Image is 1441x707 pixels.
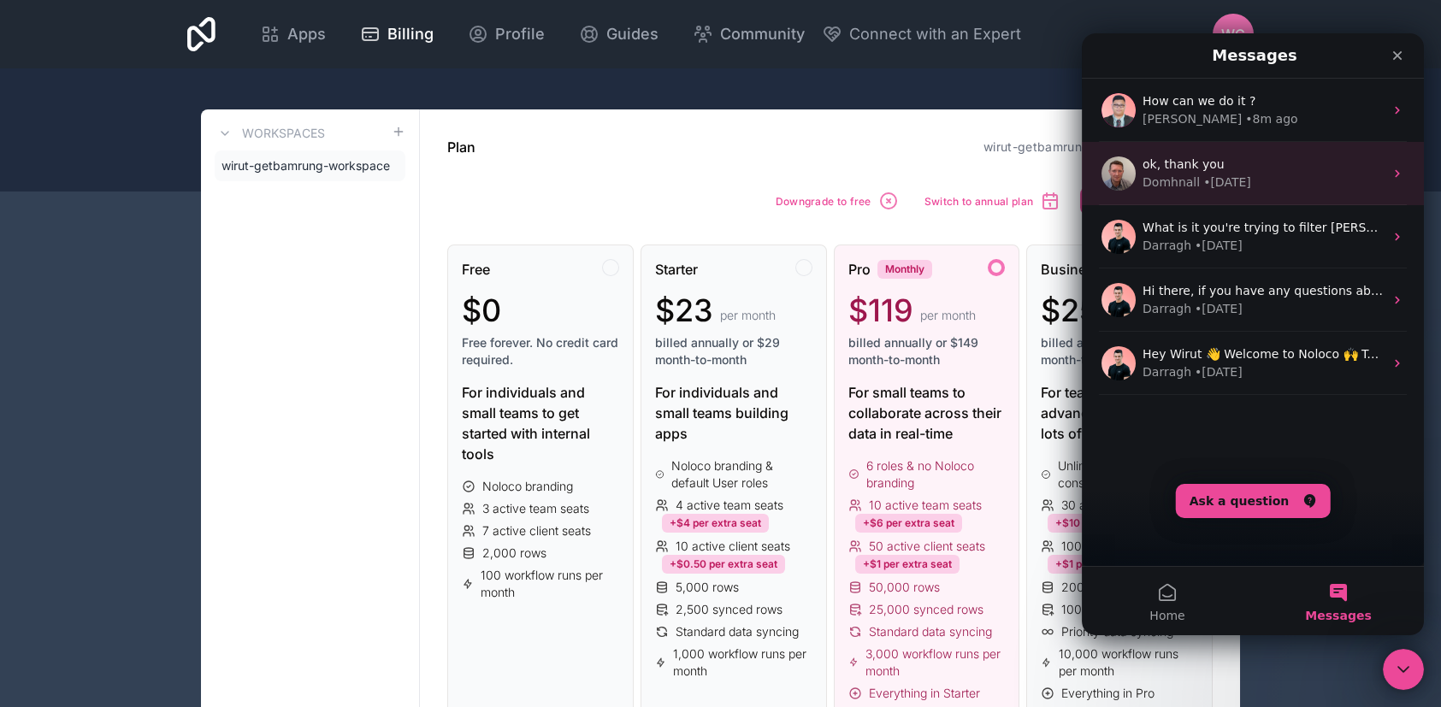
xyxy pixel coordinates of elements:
span: billed annually or $319 month-to-month [1041,334,1198,368]
div: +$1 per extra seat [855,555,960,574]
span: per month [720,307,776,324]
span: Profile [495,22,545,46]
span: Messages [223,576,289,588]
span: $0 [462,293,501,327]
span: Priority data syncing [1061,623,1173,640]
span: 2,500 synced rows [676,601,783,618]
span: Home [68,576,103,588]
span: Guides [606,22,658,46]
div: +$6 per extra seat [855,514,962,533]
span: Noloco branding [482,478,573,495]
span: 25,000 synced rows [869,601,983,618]
a: wirut-getbamrung-workspace [215,150,405,181]
iframe: Intercom live chat [1383,649,1424,690]
div: +$10 per extra seat [1048,514,1159,533]
div: For small teams to collaborate across their data in real-time [848,382,1006,444]
div: Monthly [877,260,932,279]
span: 4 active team seats [676,497,783,514]
span: Standard data syncing [676,623,799,640]
div: For teams building advanced apps with lots of users or rows [1041,382,1198,444]
span: WG [1221,24,1245,44]
button: Downgrade to free [770,185,905,217]
span: 3,000 workflow runs per month [865,645,1005,680]
span: 100,000 synced rows [1061,601,1182,618]
span: 50,000 rows [869,579,940,596]
span: per month [920,307,976,324]
span: 10,000 workflow runs per month [1059,645,1198,680]
div: For individuals and small teams building apps [655,382,812,444]
span: 7 active client seats [482,522,591,539]
span: 1,000 workflow runs per month [673,645,812,680]
span: wirut-getbamrung-workspace [221,157,390,174]
div: +$0.50 per extra seat [662,555,785,574]
span: 3 active team seats [482,500,589,517]
span: 10 active team seats [869,497,982,514]
img: Profile image for Darragh [20,250,54,284]
iframe: Intercom live chat [1082,33,1424,635]
span: 10 active client seats [676,538,790,555]
span: 200,000 rows [1061,579,1141,596]
div: For individuals and small teams to get started with internal tools [462,382,619,464]
span: What is it you're trying to filter [PERSON_NAME]? Utility values are only for Empty value whereas... [61,187,909,201]
span: $119 [848,293,913,327]
button: Manage billing [1080,187,1213,215]
span: 30 active team seats [1061,497,1176,514]
span: 100 workflow runs per month [481,567,619,601]
h1: Plan [447,137,475,157]
h3: Workspaces [242,125,325,142]
a: Apps [246,15,340,53]
a: Profile [454,15,558,53]
button: Connect with an Expert [822,22,1021,46]
span: Apps [287,22,326,46]
a: Guides [565,15,672,53]
span: Everything in Pro [1061,685,1155,702]
span: Connect with an Expert [849,22,1021,46]
button: Messages [171,533,342,602]
div: +$4 per extra seat [662,514,769,533]
span: billed annually or $29 month-to-month [655,334,812,368]
span: Billing [387,22,434,46]
span: Switch to annual plan [924,195,1033,208]
span: Free forever. No credit card required. [462,334,619,368]
div: Darragh [61,267,109,285]
div: Darragh [61,203,109,221]
a: wirut-getbamrung-workspace [983,139,1160,154]
div: • [DATE] [113,330,161,348]
span: Free [462,259,490,280]
span: Everything in Starter [869,685,980,702]
span: 2,000 rows [482,545,546,562]
span: Pro [848,259,871,280]
span: Starter [655,259,698,280]
span: 6 roles & no Noloco branding [866,457,1005,492]
div: Darragh [61,330,109,348]
button: Switch to annual plan [918,185,1066,217]
span: $23 [655,293,713,327]
button: Ask a question [94,451,249,485]
a: Billing [346,15,447,53]
span: 5,000 rows [676,579,739,596]
span: 50 active client seats [869,538,985,555]
span: Community [720,22,805,46]
span: Downgrade to free [776,195,871,208]
img: Profile image for Darragh [20,313,54,347]
div: • [DATE] [113,203,161,221]
div: +$1 per extra seat [1048,555,1152,574]
span: $255 [1041,293,1117,327]
a: Community [679,15,818,53]
span: Unlimited roles & data consultation [1058,457,1198,492]
span: Hey Wirut 👋 Welcome to Noloco 🙌 Take a look around! If you have any questions, just reply to this... [61,314,851,327]
span: Standard data syncing [869,623,992,640]
div: • [DATE] [113,267,161,285]
a: Workspaces [215,123,325,144]
span: Business [1041,259,1101,280]
span: Noloco branding & default User roles [671,457,812,492]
